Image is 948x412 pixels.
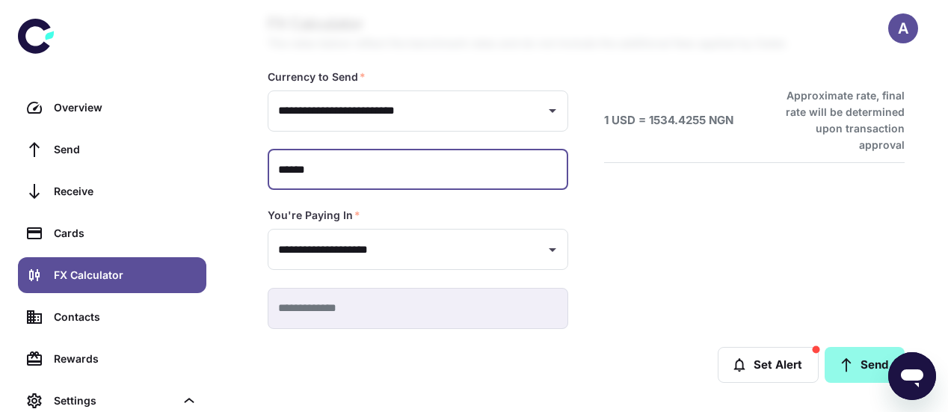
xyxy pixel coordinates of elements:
[604,112,733,129] h6: 1 USD = 1534.4255 NGN
[54,309,197,325] div: Contacts
[18,341,206,377] a: Rewards
[54,351,197,367] div: Rewards
[268,208,360,223] label: You're Paying In
[888,352,936,400] iframe: Button to launch messaging window
[18,132,206,167] a: Send
[54,183,197,200] div: Receive
[54,393,175,409] div: Settings
[54,141,197,158] div: Send
[54,99,197,116] div: Overview
[718,347,819,383] button: Set Alert
[54,267,197,283] div: FX Calculator
[542,100,563,121] button: Open
[18,215,206,251] a: Cards
[18,173,206,209] a: Receive
[825,347,905,383] a: Send
[18,90,206,126] a: Overview
[18,299,206,335] a: Contacts
[769,87,905,153] h6: Approximate rate, final rate will be determined upon transaction approval
[888,13,918,43] button: A
[268,70,366,84] label: Currency to Send
[542,239,563,260] button: Open
[18,257,206,293] a: FX Calculator
[54,225,197,242] div: Cards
